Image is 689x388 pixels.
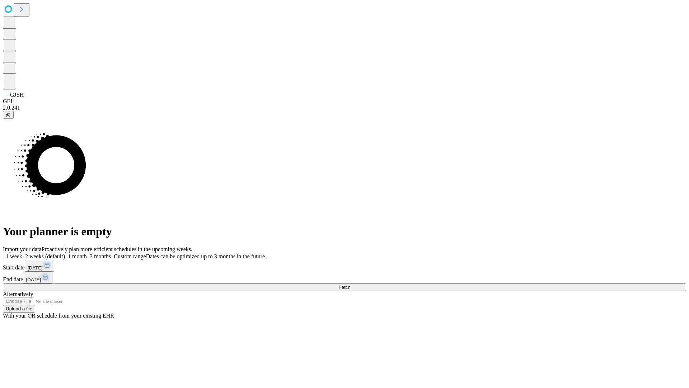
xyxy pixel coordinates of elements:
span: 1 month [68,253,87,259]
span: With your OR schedule from your existing EHR [3,313,114,319]
span: GJSH [10,92,24,98]
button: [DATE] [23,272,52,283]
span: [DATE] [28,265,43,271]
span: 2 weeks (default) [25,253,65,259]
div: End date [3,272,686,283]
span: 3 months [90,253,111,259]
span: Import your data [3,246,42,252]
button: [DATE] [25,260,54,272]
div: Start date [3,260,686,272]
h1: Your planner is empty [3,225,686,238]
button: @ [3,111,14,119]
span: Proactively plan more efficient schedules in the upcoming weeks. [42,246,192,252]
button: Upload a file [3,305,35,313]
span: [DATE] [26,277,41,282]
span: Fetch [338,285,350,290]
span: Dates can be optimized up to 3 months in the future. [146,253,266,259]
div: 2.0.241 [3,105,686,111]
div: GEI [3,98,686,105]
span: 1 week [6,253,22,259]
span: @ [6,112,11,117]
span: Custom range [114,253,146,259]
span: Alternatively [3,291,33,297]
button: Fetch [3,283,686,291]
